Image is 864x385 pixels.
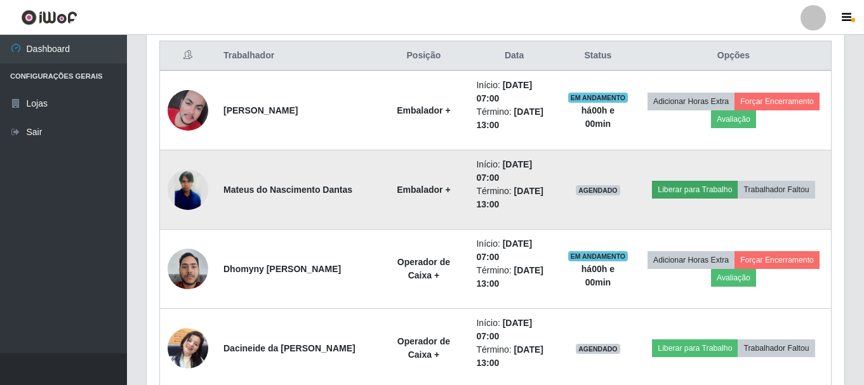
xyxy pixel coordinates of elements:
button: Liberar para Trabalho [652,181,738,199]
strong: [PERSON_NAME] [223,105,298,115]
img: 1738532895454.jpeg [168,169,208,210]
button: Adicionar Horas Extra [648,93,734,110]
li: Início: [476,316,552,343]
strong: Mateus do Nascimento Dantas [223,185,352,195]
img: 1752513386175.jpeg [168,321,208,375]
li: Término: [476,105,552,132]
th: Trabalhador [216,41,378,71]
li: Término: [476,185,552,211]
strong: Operador de Caixa + [397,257,450,280]
th: Opções [636,41,832,71]
span: AGENDADO [576,185,620,195]
button: Forçar Encerramento [734,251,820,269]
strong: Embalador + [397,185,450,195]
img: 1735296854752.jpeg [168,90,208,131]
strong: Embalador + [397,105,450,115]
button: Avaliação [711,269,756,287]
button: Forçar Encerramento [734,93,820,110]
img: CoreUI Logo [21,10,77,25]
th: Status [560,41,636,71]
strong: Dacineide da [PERSON_NAME] [223,343,356,353]
li: Início: [476,158,552,185]
span: EM ANDAMENTO [568,93,628,103]
button: Trabalhador Faltou [738,339,814,357]
time: [DATE] 07:00 [476,80,532,103]
li: Início: [476,79,552,105]
th: Posição [378,41,469,71]
strong: Dhomyny [PERSON_NAME] [223,264,341,274]
time: [DATE] 07:00 [476,318,532,341]
strong: há 00 h e 00 min [582,264,615,287]
time: [DATE] 07:00 [476,238,532,262]
button: Liberar para Trabalho [652,339,738,357]
th: Data [469,41,559,71]
button: Trabalhador Faltou [738,181,814,199]
strong: há 00 h e 00 min [582,105,615,129]
button: Avaliação [711,110,756,128]
img: 1720441499263.jpeg [168,249,208,289]
time: [DATE] 07:00 [476,159,532,183]
span: AGENDADO [576,344,620,354]
li: Início: [476,237,552,264]
li: Término: [476,343,552,370]
strong: Operador de Caixa + [397,336,450,360]
span: EM ANDAMENTO [568,251,628,261]
li: Término: [476,264,552,290]
button: Adicionar Horas Extra [648,251,734,269]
